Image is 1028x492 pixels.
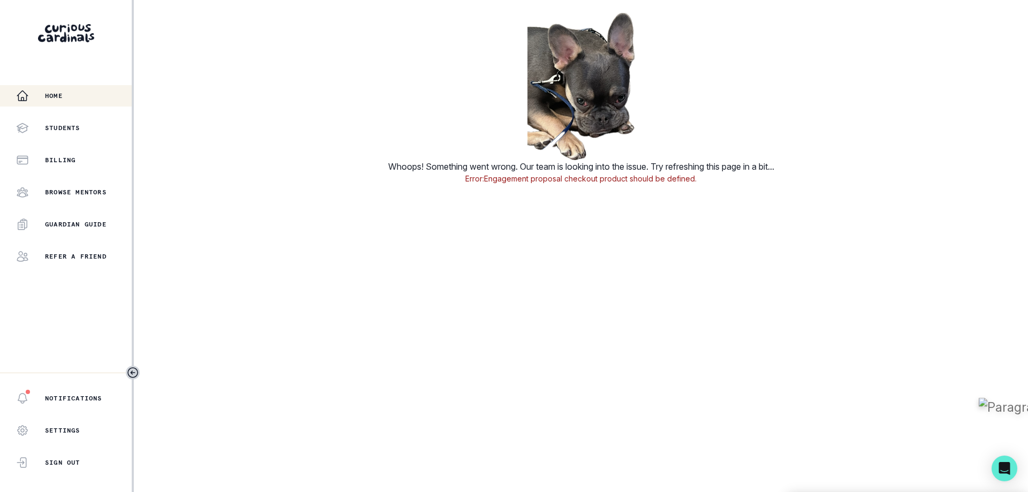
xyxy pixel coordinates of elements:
div: Open Intercom Messenger [992,456,1017,481]
p: Notifications [45,394,102,403]
img: Curious Cardinals Logo [38,24,94,42]
img: pathetic_bowser.png [527,13,634,160]
p: Browse Mentors [45,188,107,196]
p: Refer a friend [45,252,107,261]
p: Billing [45,156,75,164]
p: Students [45,124,80,132]
p: Sign Out [45,458,80,467]
p: Settings [45,426,80,435]
p: Error: Engagement proposal checkout product should be defined. [465,173,697,184]
button: Toggle sidebar [126,366,140,380]
p: Home [45,92,63,100]
p: Guardian Guide [45,220,107,229]
p: Whoops! Something went wrong. Our team is looking into the issue. Try refreshing this page in a b... [388,160,774,173]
